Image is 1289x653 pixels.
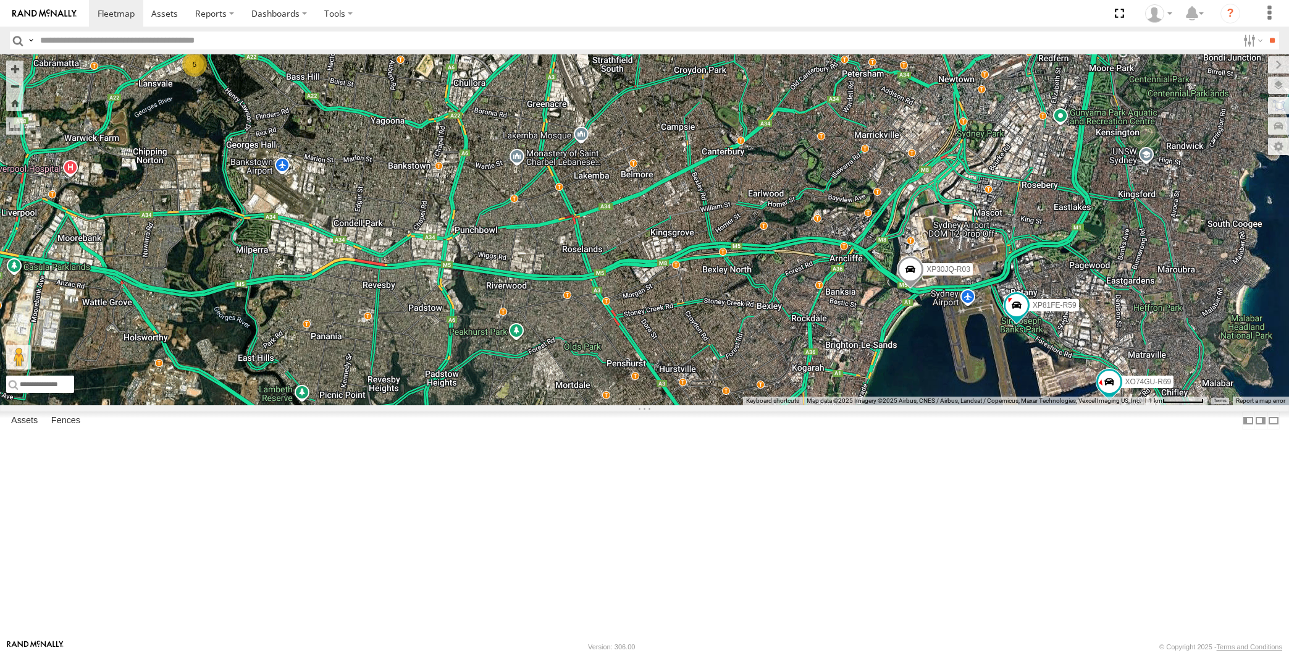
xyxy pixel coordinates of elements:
a: Report a map error [1236,397,1285,404]
label: Map Settings [1268,138,1289,155]
span: Map data ©2025 Imagery ©2025 Airbus, CNES / Airbus, Landsat / Copernicus, Maxar Technologies, Vex... [807,397,1141,404]
a: Visit our Website [7,641,64,653]
button: Map Scale: 1 km per 63 pixels [1145,397,1207,405]
span: XP81FE-R59 [1032,301,1076,310]
label: Assets [5,412,44,429]
div: Version: 306.00 [588,643,635,651]
a: Terms and Conditions [1217,643,1282,651]
span: 1 km [1149,397,1162,404]
label: Fences [45,412,86,429]
button: Zoom out [6,77,23,95]
span: XO74GU-R69 [1125,377,1171,386]
a: Terms (opens in new tab) [1214,398,1227,403]
button: Zoom in [6,61,23,77]
button: Zoom Home [6,95,23,111]
label: Search Query [26,32,36,49]
button: Keyboard shortcuts [746,397,799,405]
img: rand-logo.svg [12,9,77,18]
div: Quang MAC [1141,4,1177,23]
button: Drag Pegman onto the map to open Street View [6,345,31,369]
label: Dock Summary Table to the Right [1254,411,1267,429]
label: Search Filter Options [1238,32,1265,49]
div: 5 [182,52,207,77]
label: Measure [6,117,23,135]
div: © Copyright 2025 - [1159,643,1282,651]
label: Dock Summary Table to the Left [1242,411,1254,429]
label: Hide Summary Table [1267,411,1280,429]
span: XP30JQ-R03 [926,266,970,274]
i: ? [1220,4,1240,23]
